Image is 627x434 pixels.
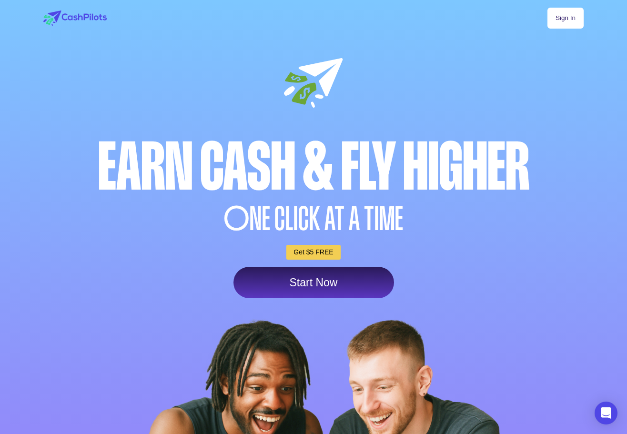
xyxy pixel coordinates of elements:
[43,10,107,26] img: logo
[233,267,394,298] a: Start Now
[595,402,617,424] div: Open Intercom Messenger
[547,8,584,29] a: Sign In
[41,134,586,200] div: Earn Cash & Fly higher
[224,202,250,235] span: O
[41,202,586,235] div: NE CLICK AT A TIME
[286,245,340,260] a: Get $5 FREE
